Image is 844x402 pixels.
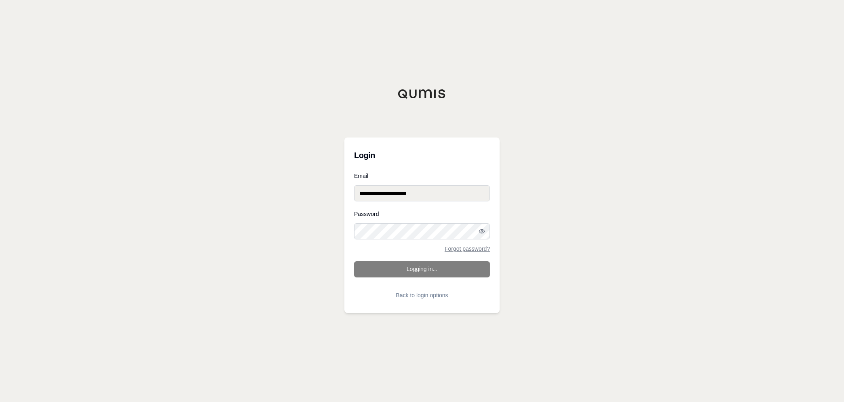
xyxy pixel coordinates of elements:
[398,89,446,99] img: Qumis
[354,147,490,163] h3: Login
[354,211,490,217] label: Password
[354,287,490,303] button: Back to login options
[445,246,490,252] a: Forgot password?
[354,173,490,179] label: Email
